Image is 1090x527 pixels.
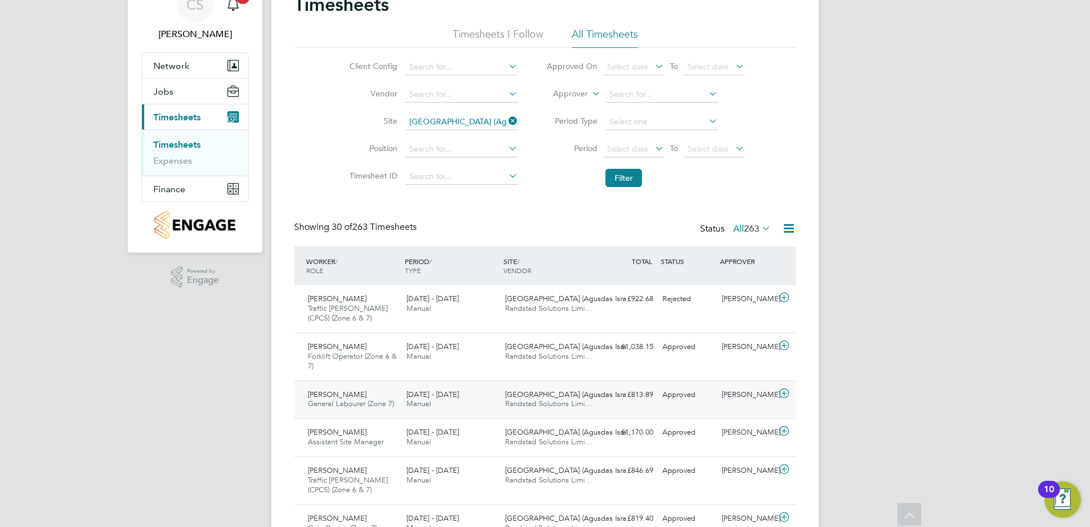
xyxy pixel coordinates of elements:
div: [PERSON_NAME] [717,338,776,356]
span: [GEOGRAPHIC_DATA] (Agusdas Isra… [505,465,634,475]
button: Timesheets [142,104,248,129]
div: STATUS [658,251,717,271]
input: Search for... [405,59,518,75]
span: / [429,257,432,266]
label: Approver [536,88,588,100]
span: Select date [688,62,729,72]
span: [DATE] - [DATE] [406,342,459,351]
span: / [335,257,337,266]
span: Manual [406,351,431,361]
label: Site [346,116,397,126]
span: Assistant Site Manager [308,437,384,447]
span: TYPE [405,266,421,275]
label: Approved On [546,61,597,71]
span: / [517,257,519,266]
input: Search for... [405,169,518,185]
div: Approved [658,338,717,356]
div: Approved [658,423,717,442]
span: Engage [187,275,219,285]
div: Timesheets [142,129,248,176]
button: Jobs [142,79,248,104]
div: £813.89 [599,386,658,404]
span: Randstad Solutions Limi… [505,351,592,361]
span: Randstad Solutions Limi… [505,303,592,313]
span: Select date [607,62,648,72]
span: VENDOR [503,266,531,275]
span: [GEOGRAPHIC_DATA] (Agusdas Isra… [505,342,634,351]
div: [PERSON_NAME] [717,461,776,480]
span: Manual [406,437,431,447]
span: Network [153,60,189,71]
span: Select date [688,144,729,154]
div: Approved [658,386,717,404]
input: Search for... [405,141,518,157]
span: Finance [153,184,185,194]
div: Status [700,221,773,237]
span: [PERSON_NAME] [308,465,367,475]
img: countryside-properties-logo-retina.png [154,211,235,239]
span: Powered by [187,266,219,276]
span: [DATE] - [DATE] [406,465,459,475]
span: [GEOGRAPHIC_DATA] (Agusdas Isra… [505,390,634,399]
div: Rejected [658,290,717,309]
a: Expenses [153,155,192,166]
span: [PERSON_NAME] [308,342,367,351]
span: 263 Timesheets [332,221,417,233]
span: Forklift Operator (Zone 6 & 7) [308,351,397,371]
span: [DATE] - [DATE] [406,390,459,399]
span: [GEOGRAPHIC_DATA] (Agusdas Isra… [505,427,634,437]
input: Search for... [605,87,718,103]
span: ROLE [306,266,323,275]
li: All Timesheets [572,27,638,48]
label: Client Config [346,61,397,71]
div: SITE [501,251,599,281]
label: Timesheet ID [346,171,397,181]
button: Network [142,53,248,78]
div: [PERSON_NAME] [717,290,776,309]
div: WORKER [303,251,402,281]
span: [GEOGRAPHIC_DATA] (Agusdas Isra… [505,513,634,523]
span: Manual [406,303,431,313]
span: 263 [744,223,759,234]
span: [DATE] - [DATE] [406,294,459,303]
a: Powered byEngage [171,266,219,288]
button: Filter [605,169,642,187]
span: To [666,59,681,74]
div: £1,170.00 [599,423,658,442]
input: Search for... [405,87,518,103]
div: Showing [294,221,419,233]
span: Randstad Solutions Limi… [505,399,592,408]
span: [DATE] - [DATE] [406,513,459,523]
button: Finance [142,176,248,201]
span: [GEOGRAPHIC_DATA] (Agusdas Isra… [505,294,634,303]
a: Go to home page [141,211,249,239]
span: [PERSON_NAME] [308,294,367,303]
div: £922.68 [599,290,658,309]
span: TOTAL [632,257,652,266]
span: Jobs [153,86,173,97]
a: Timesheets [153,139,201,150]
span: Manual [406,399,431,408]
span: To [666,141,681,156]
span: [PERSON_NAME] [308,513,367,523]
div: [PERSON_NAME] [717,423,776,442]
div: Approved [658,461,717,480]
label: Vendor [346,88,397,99]
span: Traffic [PERSON_NAME] (CPCS) (Zone 6 & 7) [308,303,388,323]
span: 30 of [332,221,352,233]
span: [PERSON_NAME] [308,427,367,437]
label: All [733,223,771,234]
span: General Labourer (Zone 7) [308,399,394,408]
div: £846.69 [599,461,658,480]
span: Manual [406,475,431,485]
div: PERIOD [402,251,501,281]
button: Open Resource Center, 10 new notifications [1044,481,1081,518]
span: Randstad Solutions Limi… [505,475,592,485]
span: Select date [607,144,648,154]
div: 10 [1044,489,1054,504]
div: [PERSON_NAME] [717,386,776,404]
input: Search for... [405,114,518,130]
li: Timesheets I Follow [453,27,543,48]
label: Period [546,143,597,153]
span: [DATE] - [DATE] [406,427,459,437]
